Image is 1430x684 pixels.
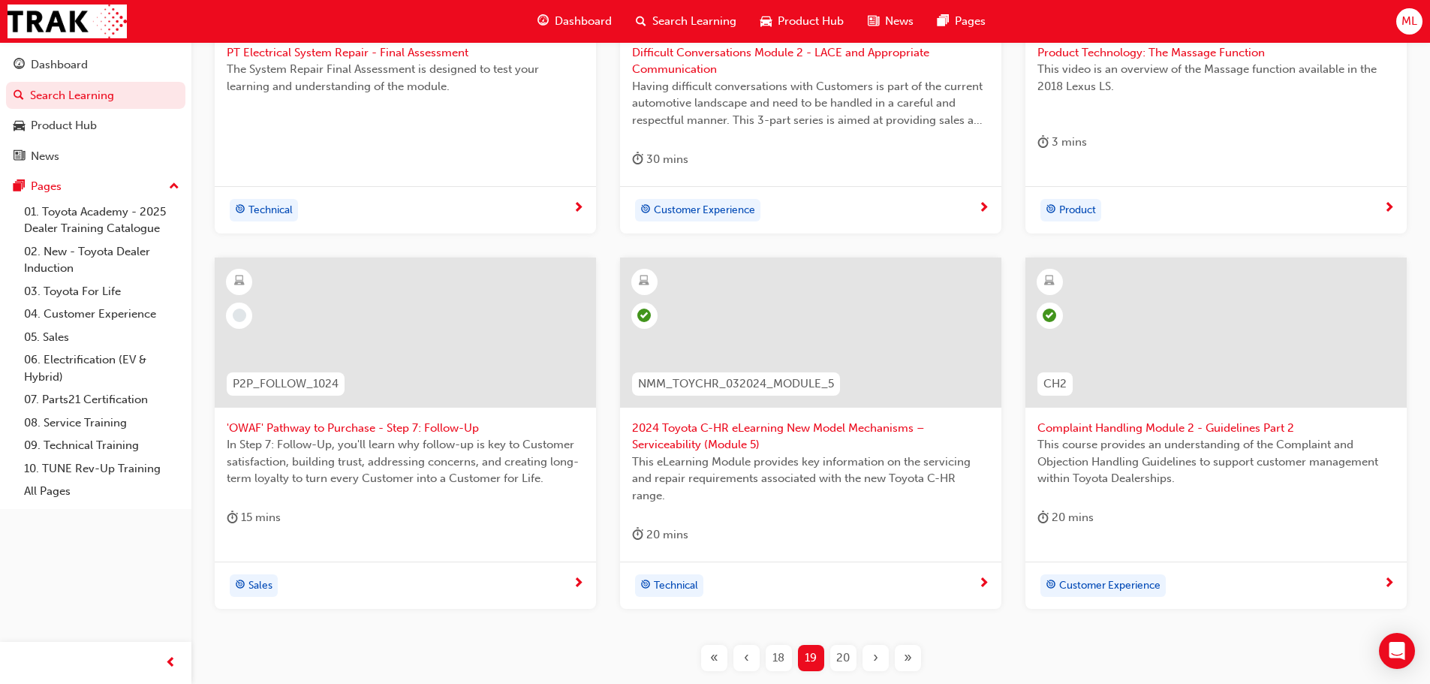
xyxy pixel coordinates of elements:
[805,649,817,667] span: 19
[14,119,25,133] span: car-icon
[1037,61,1395,95] span: This video is an overview of the Massage function available in the 2018 Lexus LS.
[640,200,651,220] span: target-icon
[18,411,185,435] a: 08. Service Training
[763,645,795,671] button: Page 18
[18,348,185,388] a: 06. Electrification (EV & Hybrid)
[744,649,749,667] span: ‹
[525,6,624,37] a: guage-iconDashboard
[14,180,25,194] span: pages-icon
[760,12,772,31] span: car-icon
[1059,577,1161,595] span: Customer Experience
[14,59,25,72] span: guage-icon
[868,12,879,31] span: news-icon
[573,202,584,215] span: next-icon
[165,654,176,673] span: prev-icon
[31,148,59,165] div: News
[637,309,651,322] span: learningRecordVerb_PASS-icon
[827,645,860,671] button: Page 20
[14,89,24,103] span: search-icon
[955,13,986,30] span: Pages
[978,577,989,591] span: next-icon
[227,61,584,95] span: The System Repair Final Assessment is designed to test your learning and understanding of the mod...
[18,480,185,503] a: All Pages
[1037,508,1049,527] span: duration-icon
[31,56,88,74] div: Dashboard
[227,508,238,527] span: duration-icon
[730,645,763,671] button: Previous page
[639,272,649,291] span: learningResourceType_ELEARNING-icon
[18,388,185,411] a: 07. Parts21 Certification
[636,12,646,31] span: search-icon
[555,13,612,30] span: Dashboard
[1043,375,1067,393] span: CH2
[772,649,784,667] span: 18
[873,649,878,667] span: ›
[6,173,185,200] button: Pages
[1059,202,1096,219] span: Product
[778,13,844,30] span: Product Hub
[632,150,688,169] div: 30 mins
[698,645,730,671] button: First page
[573,577,584,591] span: next-icon
[234,272,245,291] span: learningResourceType_ELEARNING-icon
[227,436,584,487] span: In Step 7: Follow-Up, you'll learn why follow-up is key to Customer satisfaction, building trust,...
[1037,133,1049,152] span: duration-icon
[620,258,1001,609] a: NMM_TOYCHR_032024_MODULE_52024 Toyota C-HR eLearning New Model Mechanisms – Serviceability (Modul...
[795,645,827,671] button: Page 19
[1046,200,1056,220] span: target-icon
[18,434,185,457] a: 09. Technical Training
[624,6,748,37] a: search-iconSearch Learning
[1037,133,1087,152] div: 3 mins
[31,117,97,134] div: Product Hub
[748,6,856,37] a: car-iconProduct Hub
[6,51,185,79] a: Dashboard
[6,143,185,170] a: News
[632,420,989,453] span: 2024 Toyota C-HR eLearning New Model Mechanisms – Serviceability (Module 5)
[638,375,834,393] span: NMM_TOYCHR_032024_MODULE_5
[1383,202,1395,215] span: next-icon
[860,645,892,671] button: Next page
[8,5,127,38] a: Trak
[1025,258,1407,609] a: CH2Complaint Handling Module 2 - Guidelines Part 2This course provides an understanding of the Co...
[938,12,949,31] span: pages-icon
[227,420,584,437] span: 'OWAF' Pathway to Purchase - Step 7: Follow-Up
[18,240,185,280] a: 02. New - Toyota Dealer Induction
[14,150,25,164] span: news-icon
[235,200,245,220] span: target-icon
[1037,508,1094,527] div: 20 mins
[1037,420,1395,437] span: Complaint Handling Module 2 - Guidelines Part 2
[632,526,643,544] span: duration-icon
[537,12,549,31] span: guage-icon
[710,649,718,667] span: «
[885,13,914,30] span: News
[1383,577,1395,591] span: next-icon
[1401,13,1417,30] span: ML
[632,78,989,129] span: Having difficult conversations with Customers is part of the current automotive landscape and nee...
[1043,309,1056,322] span: learningRecordVerb_PASS-icon
[31,178,62,195] div: Pages
[215,258,596,609] a: P2P_FOLLOW_1024'OWAF' Pathway to Purchase - Step 7: Follow-UpIn Step 7: Follow-Up, you'll learn w...
[18,280,185,303] a: 03. Toyota For Life
[654,202,755,219] span: Customer Experience
[235,576,245,595] span: target-icon
[1396,8,1422,35] button: ML
[892,645,924,671] button: Last page
[856,6,926,37] a: news-iconNews
[632,150,643,169] span: duration-icon
[18,326,185,349] a: 05. Sales
[654,577,698,595] span: Technical
[18,303,185,326] a: 04. Customer Experience
[640,576,651,595] span: target-icon
[6,112,185,140] a: Product Hub
[1037,436,1395,487] span: This course provides an understanding of the Complaint and Objection Handling Guidelines to suppo...
[227,508,281,527] div: 15 mins
[1037,44,1395,62] span: Product Technology: The Massage Function
[6,48,185,173] button: DashboardSearch LearningProduct HubNews
[926,6,998,37] a: pages-iconPages
[836,649,850,667] span: 20
[652,13,736,30] span: Search Learning
[632,453,989,505] span: This eLearning Module provides key information on the servicing and repair requirements associate...
[632,526,688,544] div: 20 mins
[233,375,339,393] span: P2P_FOLLOW_1024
